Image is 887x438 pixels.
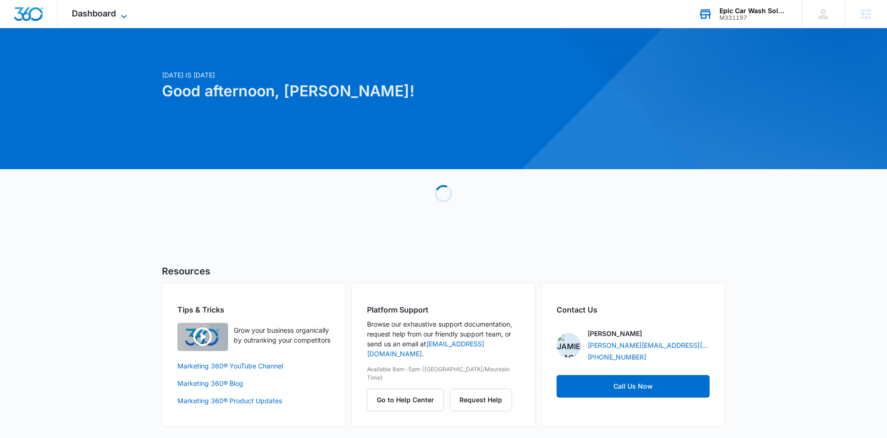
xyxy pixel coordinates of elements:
[367,319,520,359] p: Browse our exhaustive support documentation, request help from our friendly support team, or send...
[177,304,330,315] h2: Tips & Tricks
[367,365,520,382] p: Available 8am-5pm ([GEOGRAPHIC_DATA]/Mountain Time)
[367,304,520,315] h2: Platform Support
[450,396,512,404] a: Request Help
[162,70,534,80] p: [DATE] is [DATE]
[557,333,581,358] img: Jamie Dagg
[719,15,788,21] div: account id
[177,361,330,371] a: Marketing 360® YouTube Channel
[234,325,330,345] p: Grow your business organically by outranking your competitors
[367,396,450,404] a: Go to Help Center
[450,389,512,411] button: Request Help
[162,264,725,278] h5: Resources
[557,304,710,315] h2: Contact Us
[177,378,330,388] a: Marketing 360® Blog
[177,323,228,351] img: Quick Overview Video
[162,80,534,102] h1: Good afternoon, [PERSON_NAME]!
[588,340,710,350] a: [PERSON_NAME][EMAIL_ADDRESS][PERSON_NAME][DOMAIN_NAME]
[557,375,710,398] a: Call Us Now
[367,389,444,411] button: Go to Help Center
[177,396,330,406] a: Marketing 360® Product Updates
[588,352,646,362] a: [PHONE_NUMBER]
[588,328,642,338] p: [PERSON_NAME]
[72,8,116,18] span: Dashboard
[719,7,788,15] div: account name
